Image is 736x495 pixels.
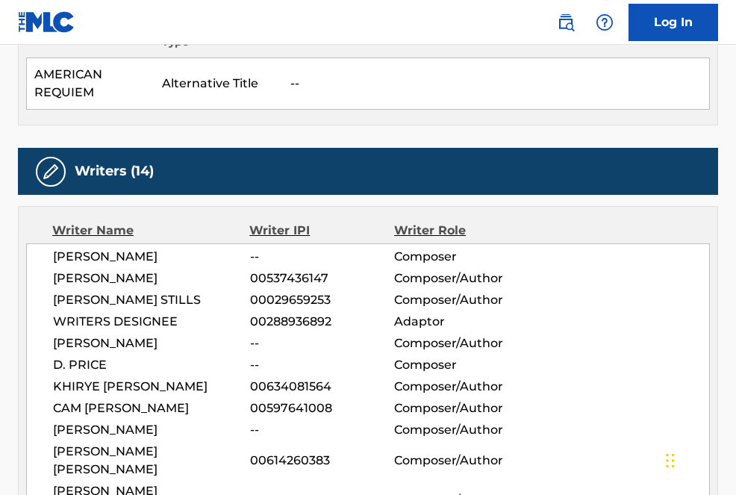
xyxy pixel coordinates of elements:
[250,248,394,266] span: --
[250,378,394,396] span: 00634081564
[53,399,250,417] span: CAM [PERSON_NAME]
[394,334,526,352] span: Composer/Author
[53,443,250,479] span: [PERSON_NAME] [PERSON_NAME]
[590,7,620,37] div: Help
[394,270,526,287] span: Composer/Author
[42,163,60,181] img: Writers
[394,399,526,417] span: Composer/Author
[250,421,394,439] span: --
[53,356,250,374] span: D. PRICE
[394,248,526,266] span: Composer
[53,270,250,287] span: [PERSON_NAME]
[250,291,394,309] span: 00029659253
[629,4,718,41] a: Log In
[53,378,250,396] span: KHIRYE [PERSON_NAME]
[394,452,526,470] span: Composer/Author
[596,13,614,31] img: help
[53,421,250,439] span: [PERSON_NAME]
[250,334,394,352] span: --
[394,421,526,439] span: Composer/Author
[394,378,526,396] span: Composer/Author
[250,452,394,470] span: 00614260383
[53,291,250,309] span: [PERSON_NAME] STILLS
[394,291,526,309] span: Composer/Author
[53,313,250,331] span: WRITERS DESIGNEE
[551,7,581,37] a: Public Search
[249,222,394,240] div: Writer IPI
[155,58,283,110] td: Alternative Title
[666,438,675,483] div: Drag
[250,270,394,287] span: 00537436147
[394,313,526,331] span: Adaptor
[661,423,736,495] iframe: Chat Widget
[18,11,75,33] img: MLC Logo
[394,222,526,240] div: Writer Role
[557,13,575,31] img: search
[53,248,250,266] span: [PERSON_NAME]
[394,356,526,374] span: Composer
[283,58,710,110] td: --
[53,334,250,352] span: [PERSON_NAME]
[27,58,155,110] td: AMERICAN REQUIEM
[250,399,394,417] span: 00597641008
[75,163,154,180] h5: Writers (14)
[250,356,394,374] span: --
[52,222,249,240] div: Writer Name
[250,313,394,331] span: 00288936892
